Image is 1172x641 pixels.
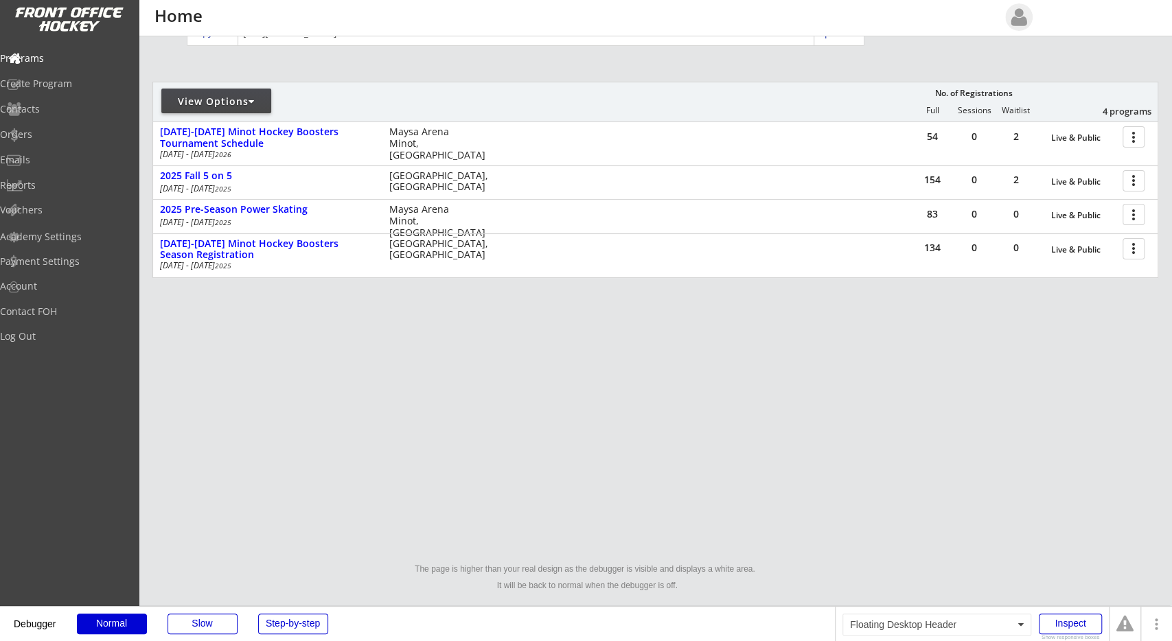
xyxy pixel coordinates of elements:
div: Full [912,106,954,115]
div: No. of Registrations [932,89,1017,98]
div: Waitlist [996,106,1037,115]
div: 0 [954,175,995,185]
div: Inspect [1039,614,1102,634]
div: Maysa Arena Minot, [GEOGRAPHIC_DATA] [389,204,496,238]
div: [DATE]-[DATE] Minot Hockey Boosters Season Registration [160,238,374,261]
div: Step-by-step [258,614,328,634]
div: [DATE] - [DATE] [160,218,370,226]
div: View Options [161,95,271,108]
div: [DATE]-[DATE] Minot Hockey Boosters Tournament Schedule [160,126,374,150]
div: 4 programs [1080,105,1151,117]
div: Live & Public [1051,245,1116,255]
div: 83 [912,209,953,219]
div: 154 [912,175,953,185]
div: Live & Public [1051,211,1116,220]
button: more_vert [1123,238,1145,259]
div: 2025 Pre-Season Power Skating [160,204,374,215]
div: [DATE] - [DATE] [160,185,370,193]
div: Sessions [954,106,996,115]
div: Show responsive boxes [1039,635,1102,640]
em: 2026 [215,150,231,159]
em: 2025 [215,218,231,227]
div: [GEOGRAPHIC_DATA], [GEOGRAPHIC_DATA] [389,170,496,194]
div: 0 [954,209,995,219]
div: 134 [912,243,953,253]
div: 54 [912,132,953,141]
div: Live & Public [1051,133,1116,143]
div: 0 [954,132,995,141]
div: [GEOGRAPHIC_DATA], [GEOGRAPHIC_DATA] [389,238,496,261]
div: Normal [77,614,147,634]
em: 2025 [215,184,231,194]
em: 2025 [215,261,231,270]
div: 2 [996,175,1037,185]
button: more_vert [1123,204,1145,225]
div: 0 [954,243,995,253]
div: 2 [996,132,1037,141]
div: Live & Public [1051,177,1116,187]
div: Slow [168,614,238,634]
div: 0 [996,243,1037,253]
div: Debugger [14,607,56,629]
button: more_vert [1123,126,1145,148]
button: more_vert [1123,170,1145,191]
div: Maysa Arena Minot, [GEOGRAPHIC_DATA] [389,126,496,161]
div: Open Link [818,27,861,39]
div: [DATE] - [DATE] [160,150,370,159]
div: [DATE] - [DATE] [160,261,370,270]
div: Floating Desktop Header [842,614,1031,636]
div: 0 [996,209,1037,219]
div: 2025 Fall 5 on 5 [160,170,374,182]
